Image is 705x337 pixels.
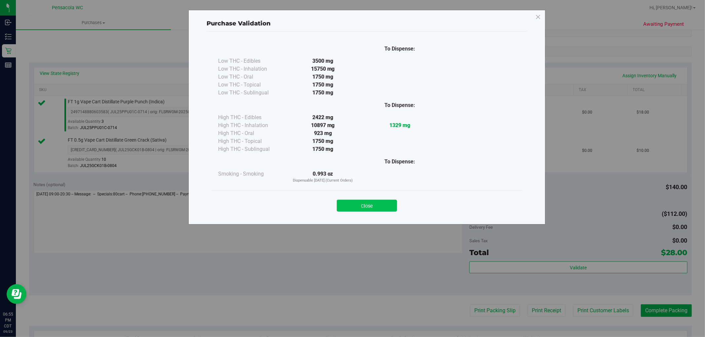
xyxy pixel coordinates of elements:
div: Low THC - Oral [218,73,284,81]
div: To Dispense: [361,101,438,109]
div: High THC - Oral [218,129,284,137]
strong: 1329 mg [389,122,410,128]
div: 15750 mg [284,65,361,73]
div: 1750 mg [284,73,361,81]
div: Low THC - Sublingual [218,89,284,97]
div: High THC - Inhalation [218,121,284,129]
div: 1750 mg [284,81,361,89]
div: High THC - Sublingual [218,145,284,153]
p: Dispensable [DATE] (Current Orders) [284,178,361,184]
div: 1750 mg [284,89,361,97]
div: 923 mg [284,129,361,137]
iframe: Resource center [7,284,26,304]
div: 1750 mg [284,137,361,145]
div: Low THC - Inhalation [218,65,284,73]
button: Close [337,200,397,212]
div: Low THC - Topical [218,81,284,89]
div: Low THC - Edibles [218,57,284,65]
div: 3500 mg [284,57,361,65]
div: High THC - Edibles [218,114,284,121]
div: Smoking - Smoking [218,170,284,178]
div: 2422 mg [284,114,361,121]
div: 1750 mg [284,145,361,153]
div: 0.993 oz [284,170,361,184]
div: To Dispense: [361,158,438,166]
div: 10897 mg [284,121,361,129]
div: To Dispense: [361,45,438,53]
span: Purchase Validation [207,20,271,27]
div: High THC - Topical [218,137,284,145]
